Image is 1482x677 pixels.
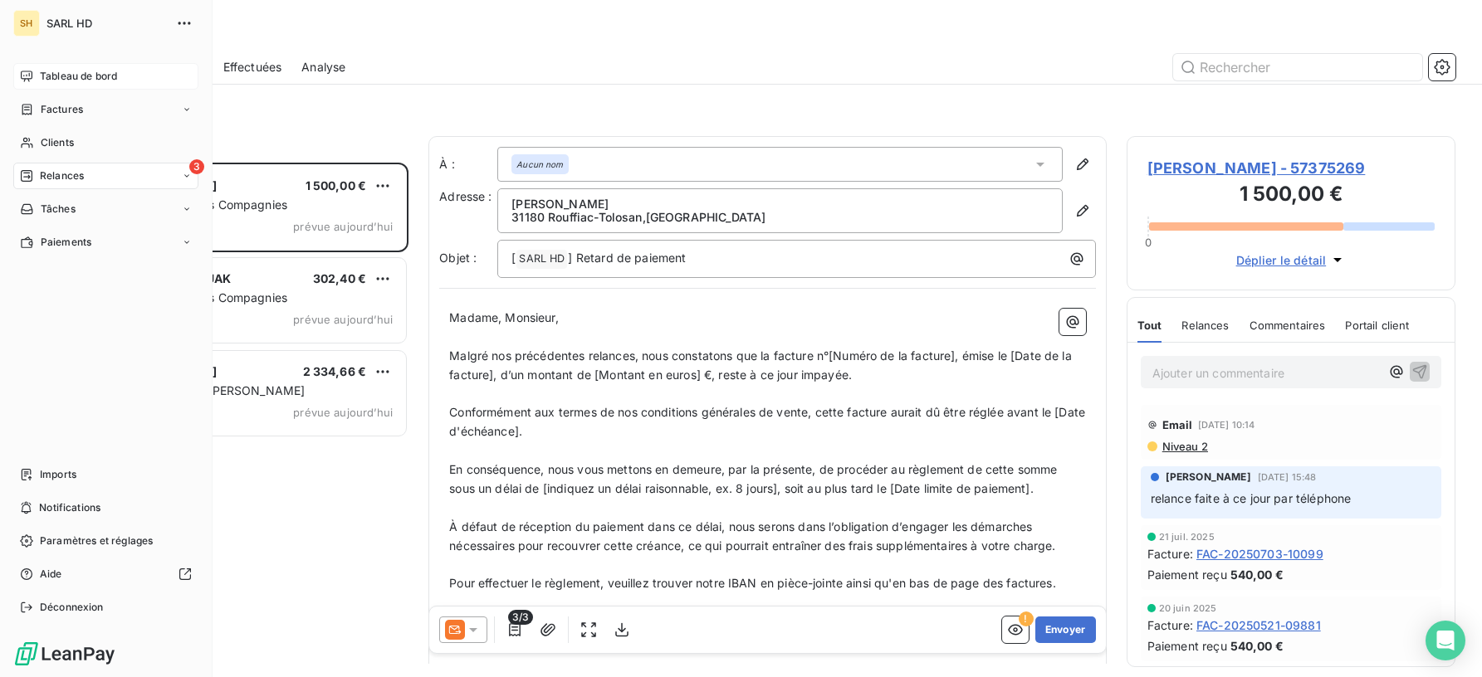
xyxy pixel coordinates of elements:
[1162,418,1193,431] span: Email
[511,211,1049,224] p: 31180 Rouffiac-Tolosan , [GEOGRAPHIC_DATA]
[568,251,686,265] span: ] Retard de paiement
[41,235,91,250] span: Paiements
[1147,545,1193,563] span: Facture :
[1147,179,1435,212] h3: 1 500,00 €
[189,159,204,174] span: 3
[1196,545,1323,563] span: FAC-20250703-10099
[516,158,563,170] em: Aucun nom
[1145,236,1152,249] span: 0
[1345,319,1409,332] span: Portail client
[449,348,1075,382] span: Malgré nos précédentes relances, nous constatons que la facture n°[Numéro de la facture], émise l...
[1147,616,1193,634] span: Facture :
[511,251,516,265] span: [
[449,310,559,324] span: Madame, Monsieur,
[449,462,1060,495] span: En conséquence, nous vous mettons en demeure, par la présente, de procéder au règlement de cette ...
[223,59,282,75] span: Effectuées
[1230,566,1284,583] span: 540,00 €
[1196,616,1321,634] span: FAC-20250521-09881
[1159,603,1217,613] span: 20 juin 2025
[40,69,117,84] span: Tableau de bord
[46,17,166,30] span: SARL HD
[40,533,153,548] span: Paramètres et réglages
[449,519,1055,553] span: À défaut de réception du paiement dans ce délai, nous serons dans l’obligation d’engager les déma...
[1147,637,1227,655] span: Paiement reçu
[1181,319,1229,332] span: Relances
[1147,566,1227,583] span: Paiement reçu
[439,251,477,265] span: Objet :
[293,406,393,419] span: prévue aujourd’hui
[1137,319,1162,332] span: Tout
[1198,420,1255,430] span: [DATE] 10:14
[1166,470,1251,485] span: [PERSON_NAME]
[41,135,74,150] span: Clients
[1236,251,1327,269] span: Déplier le détail
[13,10,40,37] div: SH
[516,250,567,269] span: SARL HD
[41,202,76,217] span: Tâches
[301,59,345,75] span: Analyse
[40,567,62,582] span: Aide
[1161,440,1208,453] span: Niveau 2
[293,313,393,326] span: prévue aujourd’hui
[439,156,497,173] label: À :
[449,576,1056,590] span: Pour effectuer le règlement, veuillez trouver notre IBAN en pièce-jointe ainsi qu'en bas de page ...
[40,600,104,615] span: Déconnexion
[313,271,366,285] span: 302,40 €
[1159,532,1215,542] span: 21 juil. 2025
[508,610,533,625] span: 3/3
[13,640,116,667] img: Logo LeanPay
[449,405,1088,438] span: Conformément aux termes de nos conditions générales de vente, cette facture aurait dû être réglée...
[1231,251,1352,270] button: Déplier le détail
[439,189,492,203] span: Adresse :
[1035,616,1096,643] button: Envoyer
[40,168,84,183] span: Relances
[39,500,100,515] span: Notifications
[13,561,198,587] a: Aide
[40,467,76,482] span: Imports
[1426,621,1465,660] div: Open Intercom Messenger
[41,102,83,117] span: Factures
[1151,491,1352,505] span: relance faite à ce jour par téléphone
[1147,157,1435,179] span: [PERSON_NAME] - 57375269
[1230,637,1284,655] span: 540,00 €
[306,178,367,192] span: 1 500,00 €
[293,220,393,233] span: prévue aujourd’hui
[1258,472,1317,482] span: [DATE] 15:48
[1250,319,1326,332] span: Commentaires
[80,163,408,677] div: grid
[303,364,367,378] span: 2 334,66 €
[511,197,1049,211] p: [PERSON_NAME]
[1173,54,1422,80] input: Rechercher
